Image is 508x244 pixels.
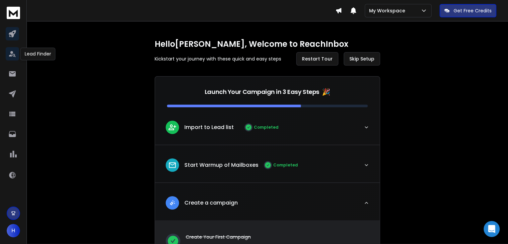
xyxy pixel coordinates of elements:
p: Kickstart your journey with these quick and easy steps [155,55,281,62]
button: H [7,224,20,237]
button: Get Free Credits [440,4,496,17]
p: Create Your First Campaign [186,234,361,240]
p: Completed [254,125,279,130]
p: Launch Your Campaign in 3 Easy Steps [205,87,319,97]
span: 🎉 [322,87,330,97]
p: Get Free Credits [454,7,492,14]
p: Create a campaign [184,199,238,207]
button: leadCreate a campaign [155,191,380,220]
p: Completed [273,162,298,168]
p: Start Warmup of Mailboxes [184,161,259,169]
button: Restart Tour [296,52,338,66]
button: leadStart Warmup of MailboxesCompleted [155,153,380,182]
div: Lead Finder [20,47,55,60]
button: leadImport to Lead listCompleted [155,115,380,145]
span: Skip Setup [349,55,374,62]
div: Open Intercom Messenger [484,221,500,237]
button: Skip Setup [344,52,380,66]
img: lead [168,199,177,207]
img: lead [168,123,177,131]
p: Import to Lead list [184,123,234,131]
img: logo [7,7,20,19]
p: My Workspace [369,7,408,14]
img: lead [168,161,177,169]
h1: Hello [PERSON_NAME] , Welcome to ReachInbox [155,39,380,49]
